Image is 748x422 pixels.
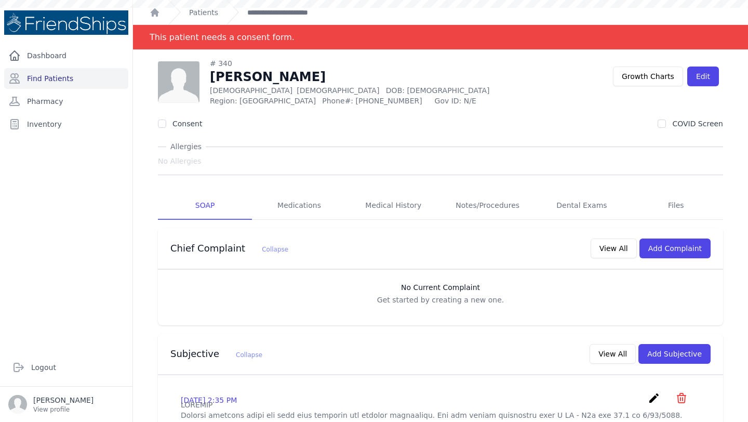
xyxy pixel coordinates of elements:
a: Pharmacy [4,91,128,112]
label: COVID Screen [672,120,723,128]
span: No Allergies [158,156,202,166]
p: [PERSON_NAME] [33,395,94,405]
h3: Chief Complaint [170,242,288,255]
button: Add Subjective [638,344,711,364]
h1: [PERSON_NAME] [210,69,547,85]
a: SOAP [158,192,252,220]
img: person-242608b1a05df3501eefc295dc1bc67a.jpg [158,61,199,103]
span: Region: [GEOGRAPHIC_DATA] [210,96,316,106]
span: DOB: [DEMOGRAPHIC_DATA] [386,86,490,95]
span: Collapse [236,351,262,359]
a: create [648,397,663,406]
h3: No Current Complaint [168,282,713,293]
a: Medical History [346,192,440,220]
p: [DEMOGRAPHIC_DATA] [210,85,547,96]
span: [DEMOGRAPHIC_DATA] [297,86,379,95]
a: Logout [8,357,124,378]
span: Collapse [262,246,288,253]
button: View All [590,344,636,364]
button: View All [591,239,637,258]
a: Edit [687,67,719,86]
img: Medical Missions EMR [4,10,128,35]
a: Notes/Procedures [440,192,535,220]
a: Inventory [4,114,128,135]
span: Gov ID: N/E [435,96,547,106]
a: Dental Exams [535,192,629,220]
span: Allergies [166,141,206,152]
a: Medications [252,192,346,220]
a: [PERSON_NAME] View profile [8,395,124,414]
div: Notification [133,25,748,50]
a: Files [629,192,723,220]
nav: Tabs [158,192,723,220]
p: Get started by creating a new one. [168,295,713,305]
a: Growth Charts [613,67,683,86]
label: Consent [172,120,202,128]
p: View profile [33,405,94,414]
div: This patient needs a consent form. [150,25,295,49]
a: Dashboard [4,45,128,66]
div: # 340 [210,58,547,69]
button: Add Complaint [639,239,711,258]
a: Find Patients [4,68,128,89]
h3: Subjective [170,348,262,360]
a: Patients [189,7,218,18]
p: [DATE] 2:35 PM [181,395,237,405]
i: create [648,392,660,404]
span: Phone#: [PHONE_NUMBER] [322,96,428,106]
